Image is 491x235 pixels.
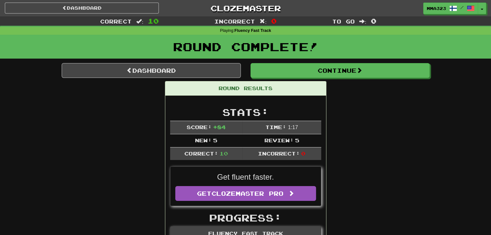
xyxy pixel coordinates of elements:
span: 10 [148,17,159,25]
span: 0 [271,17,277,25]
span: : [136,19,143,24]
span: : [260,19,267,24]
span: Incorrect [214,18,255,24]
a: mma323 / [423,3,478,14]
span: + 84 [213,124,226,130]
a: GetClozemaster Pro [175,186,316,201]
span: 5 [213,137,217,143]
span: Correct: [184,150,218,156]
span: Review: [264,137,293,143]
a: Clozemaster [169,3,322,14]
span: mma323 [427,5,446,11]
h2: Stats: [170,107,321,117]
strong: Fluency Fast Track [234,28,271,33]
h2: Progress: [170,212,321,223]
span: Incorrect: [258,150,300,156]
span: 5 [295,137,299,143]
span: To go [332,18,355,24]
span: Score: [187,124,212,130]
div: Round Results [165,81,326,96]
span: New: [195,137,212,143]
button: Continue [251,63,430,78]
span: 10 [220,150,228,156]
a: Dashboard [62,63,241,78]
span: 1 : 17 [288,125,298,130]
span: 0 [301,150,305,156]
span: Time: [265,124,286,130]
span: / [460,5,464,10]
span: 0 [371,17,376,25]
a: Dashboard [5,3,159,14]
h1: Round Complete! [2,40,489,53]
span: : [359,19,366,24]
p: Get fluent faster. [175,172,316,183]
span: Correct [100,18,132,24]
span: Clozemaster Pro [211,190,283,197]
